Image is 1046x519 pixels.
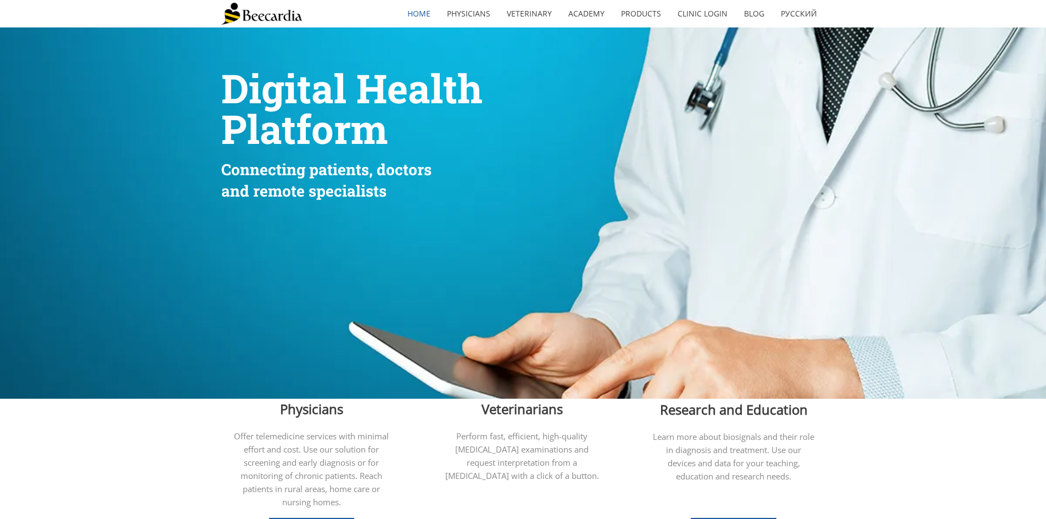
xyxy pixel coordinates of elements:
span: Offer telemedicine services with minimal effort and cost. Use our solution for screening and earl... [234,431,389,507]
img: Beecardia [221,3,302,25]
span: Platform [221,103,388,155]
span: Connecting patients, doctors [221,159,432,180]
span: Digital Health [221,62,483,114]
span: Veterinarians [482,400,563,418]
a: Products [613,1,669,26]
span: and remote specialists [221,181,387,201]
a: Русский [773,1,825,26]
a: Academy [560,1,613,26]
span: Perform fast, efficient, high-quality [MEDICAL_DATA] examinations and request interpretation from... [445,431,599,481]
a: Physicians [439,1,499,26]
a: home [399,1,439,26]
span: Learn more about biosignals and their role in diagnosis and treatment. Use our devices and data f... [653,431,814,482]
span: Research and Education [660,400,808,418]
a: Veterinary [499,1,560,26]
span: Physicians [280,400,343,418]
a: Clinic Login [669,1,736,26]
a: Blog [736,1,773,26]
